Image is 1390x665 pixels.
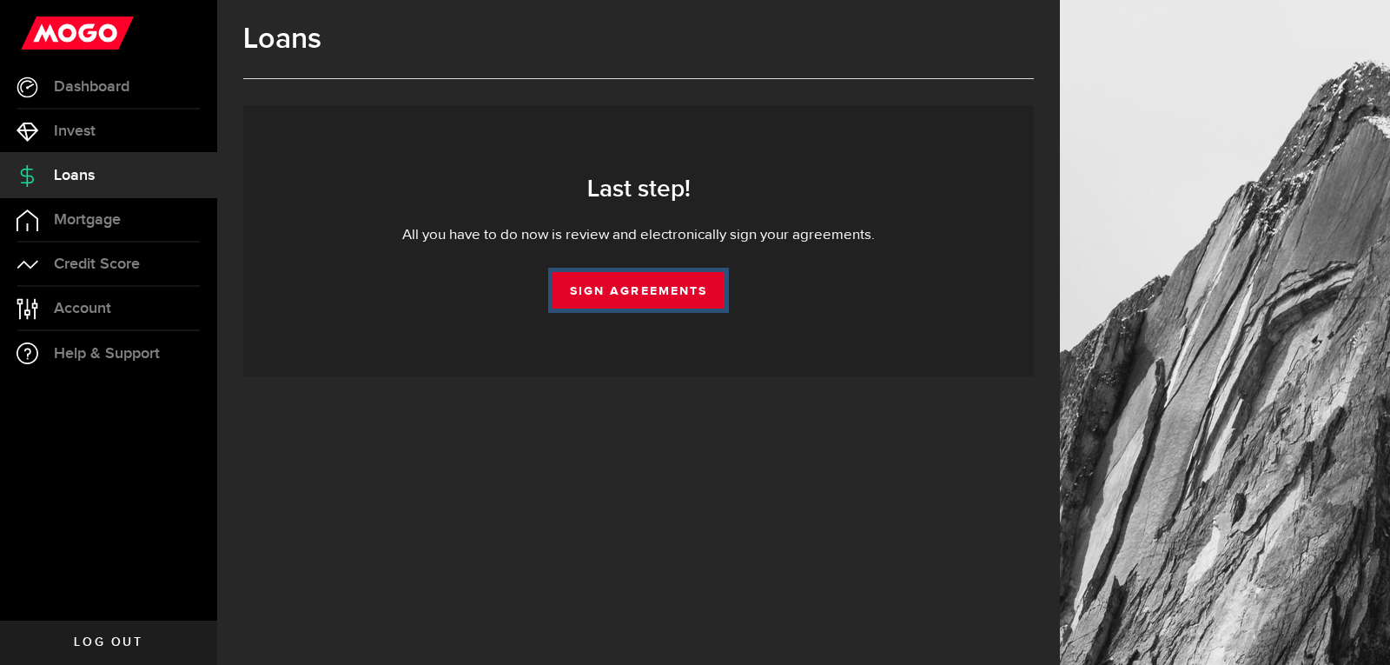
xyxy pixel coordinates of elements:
span: Invest [54,123,96,139]
h1: Loans [243,22,1034,57]
span: Mortgage [54,212,121,228]
span: Loans [54,168,95,183]
h3: Last step! [269,176,1008,203]
span: Log out [74,636,142,648]
span: Account [54,301,111,316]
a: Sign Agreements [553,272,725,309]
span: Help & Support [54,346,160,362]
button: Open LiveChat chat widget [14,7,66,59]
div: All you have to do now is review and electronically sign your agreements. [269,225,1008,246]
span: Credit Score [54,256,140,272]
span: Dashboard [54,79,129,95]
